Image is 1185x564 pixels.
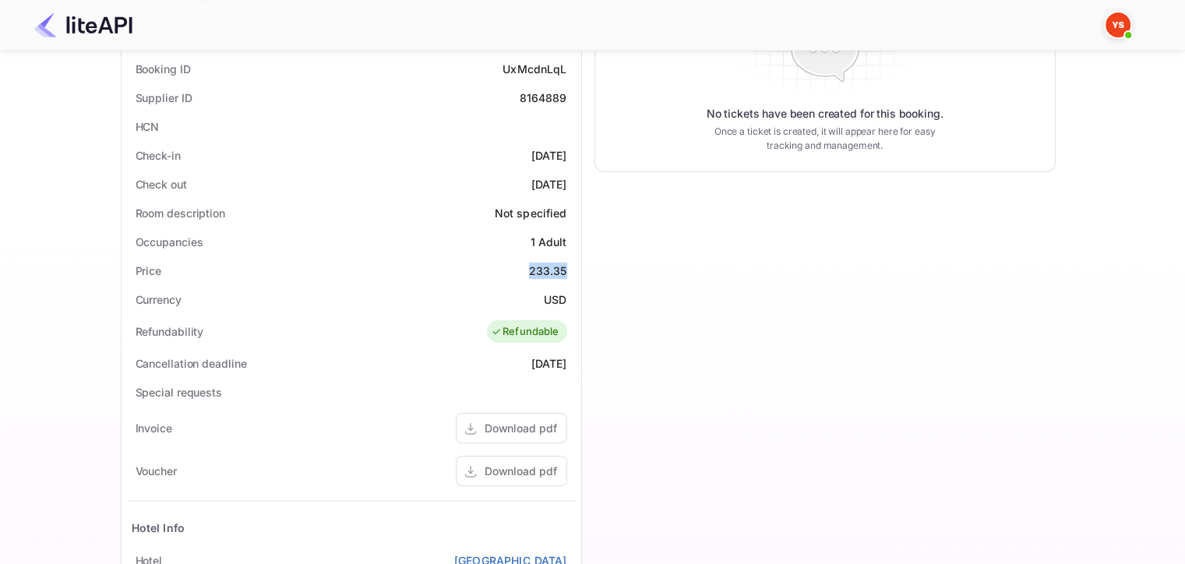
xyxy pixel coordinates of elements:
div: [DATE] [531,176,567,192]
div: [DATE] [531,355,567,372]
div: USD [544,291,566,308]
div: 1 Adult [530,234,566,250]
div: Check-in [136,147,181,164]
div: 8164889 [519,90,566,106]
div: UxMcdnLqL [503,61,566,77]
img: LiteAPI Logo [34,12,132,37]
div: [DATE] [531,147,567,164]
div: Booking ID [136,61,191,77]
p: Once a ticket is created, it will appear here for easy tracking and management. [702,125,948,153]
div: Room description [136,205,225,221]
div: Refundability [136,323,204,340]
div: 233.35 [529,263,567,279]
div: Supplier ID [136,90,192,106]
div: Currency [136,291,182,308]
div: Download pdf [485,463,557,479]
div: Special requests [136,384,222,400]
div: Voucher [136,463,177,479]
div: Check out [136,176,187,192]
div: Not specified [495,205,567,221]
div: Cancellation deadline [136,355,247,372]
div: HCN [136,118,160,135]
div: Hotel Info [132,520,185,536]
p: No tickets have been created for this booking. [707,106,943,122]
div: Price [136,263,162,279]
img: Yandex Support [1106,12,1130,37]
div: Refundable [491,324,559,340]
div: Invoice [136,420,172,436]
div: Occupancies [136,234,203,250]
div: Download pdf [485,420,557,436]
